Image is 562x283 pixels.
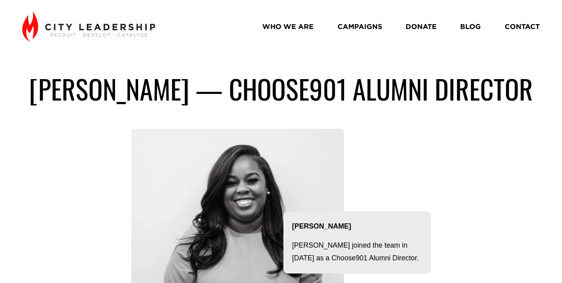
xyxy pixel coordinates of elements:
a: CONTACT [505,20,540,34]
a: DONATE [406,20,437,34]
h1: [PERSON_NAME] — choose901 alumni director [22,72,539,105]
p: [PERSON_NAME] joined the team in [DATE] as a Choose901 Alumni Director. [292,239,422,265]
strong: [PERSON_NAME] [292,222,351,230]
a: CAMPAIGNS [338,20,382,34]
a: WHO WE ARE [262,20,314,34]
img: City Leadership - Recruit. Develop. Catalyze. [22,11,155,42]
a: BLOG [460,20,481,34]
